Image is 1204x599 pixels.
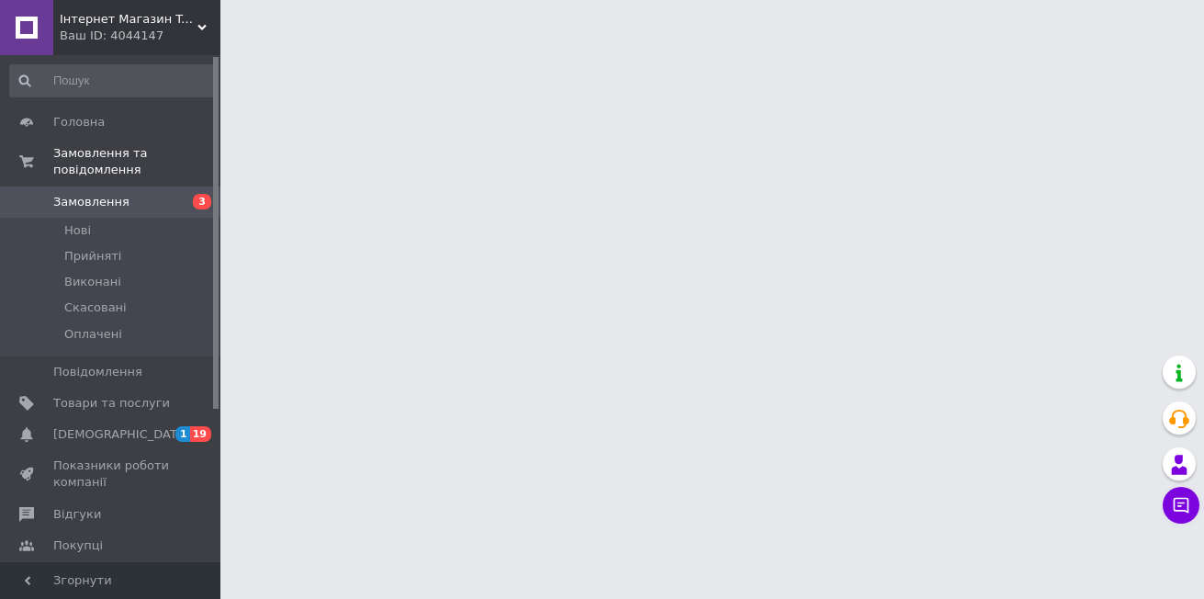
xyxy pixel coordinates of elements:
span: Покупці [53,537,103,554]
span: Відгуки [53,506,101,523]
span: Головна [53,114,105,130]
span: Замовлення [53,194,129,210]
span: Оплачені [64,326,122,343]
span: 19 [190,426,211,442]
span: Товари та послуги [53,395,170,412]
span: Скасовані [64,299,127,316]
span: Прийняті [64,248,121,265]
span: Повідомлення [53,364,142,380]
span: [DEMOGRAPHIC_DATA] [53,426,189,443]
span: Нові [64,222,91,239]
span: Показники роботи компанії [53,458,170,491]
span: 3 [193,194,211,209]
button: Чат з покупцем [1163,487,1199,524]
div: Ваш ID: 4044147 [60,28,220,44]
span: Інтернет Магазин TopKross [60,11,197,28]
span: Виконані [64,274,121,290]
input: Пошук [9,64,217,97]
span: Замовлення та повідомлення [53,145,220,178]
span: 1 [175,426,190,442]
